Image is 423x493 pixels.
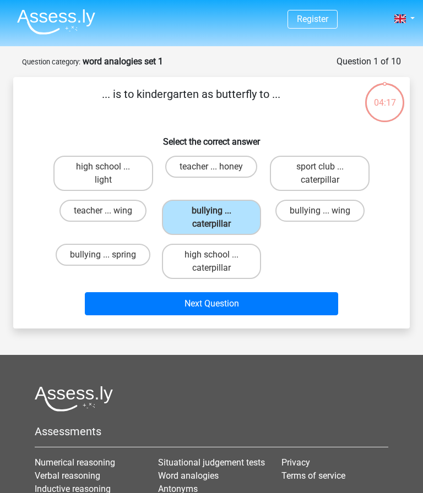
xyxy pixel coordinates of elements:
label: sport club ... caterpillar [270,156,370,191]
img: Assessly logo [35,386,113,412]
div: 04:17 [364,82,405,109]
strong: word analogies set 1 [83,56,163,67]
label: bullying ... spring [56,244,150,266]
label: teacher ... wing [59,200,147,222]
label: high school ... light [53,156,153,191]
a: Privacy [281,457,310,468]
label: high school ... caterpillar [162,244,262,279]
button: Next Question [85,292,338,315]
a: Situational judgement tests [158,457,265,468]
h5: Assessments [35,425,388,438]
a: Verbal reasoning [35,470,100,481]
a: Terms of service [281,470,345,481]
a: Numerical reasoning [35,457,115,468]
p: ... is to kindergarten as butterfly to ... [31,86,351,119]
h6: Select the correct answer [31,128,392,147]
label: teacher ... honey [165,156,257,178]
label: bullying ... caterpillar [162,200,262,235]
a: Word analogies [158,470,219,481]
div: Question 1 of 10 [337,55,401,68]
img: Assessly [17,9,95,35]
small: Question category: [22,58,80,66]
a: Register [297,14,328,24]
label: bullying ... wing [275,200,365,222]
